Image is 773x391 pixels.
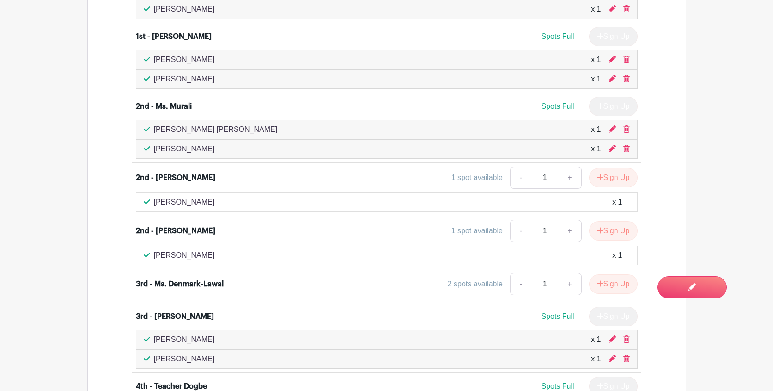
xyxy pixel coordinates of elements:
[612,197,622,208] div: x 1
[589,274,638,294] button: Sign Up
[541,312,574,320] span: Spots Full
[591,4,601,15] div: x 1
[589,168,638,187] button: Sign Up
[451,225,503,236] div: 1 spot available
[136,225,215,236] div: 2nd - [PERSON_NAME]
[154,250,215,261] p: [PERSON_NAME]
[510,167,531,189] a: -
[558,273,581,295] a: +
[154,354,215,365] p: [PERSON_NAME]
[154,197,215,208] p: [PERSON_NAME]
[510,273,531,295] a: -
[136,311,214,322] div: 3rd - [PERSON_NAME]
[541,32,574,40] span: Spots Full
[154,54,215,65] p: [PERSON_NAME]
[451,172,503,183] div: 1 spot available
[136,31,212,42] div: 1st - [PERSON_NAME]
[591,124,601,135] div: x 1
[541,102,574,110] span: Spots Full
[154,74,215,85] p: [PERSON_NAME]
[591,54,601,65] div: x 1
[591,74,601,85] div: x 1
[589,221,638,241] button: Sign Up
[510,220,531,242] a: -
[136,172,215,183] div: 2nd - [PERSON_NAME]
[154,334,215,345] p: [PERSON_NAME]
[612,250,622,261] div: x 1
[136,279,224,290] div: 3rd - Ms. Denmark-Lawal
[541,382,574,390] span: Spots Full
[448,279,503,290] div: 2 spots available
[154,143,215,155] p: [PERSON_NAME]
[591,354,601,365] div: x 1
[136,101,192,112] div: 2nd - Ms. Murali
[591,143,601,155] div: x 1
[558,220,581,242] a: +
[154,4,215,15] p: [PERSON_NAME]
[558,167,581,189] a: +
[591,334,601,345] div: x 1
[154,124,278,135] p: [PERSON_NAME] [PERSON_NAME]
